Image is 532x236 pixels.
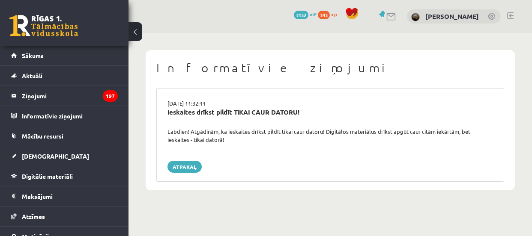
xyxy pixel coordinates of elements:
a: Maksājumi [11,186,118,206]
a: [PERSON_NAME] [425,12,479,21]
a: Informatīvie ziņojumi [11,106,118,126]
span: Mācību resursi [22,132,63,140]
span: 343 [318,11,330,19]
a: Rīgas 1. Tālmācības vidusskola [9,15,78,36]
a: Mācību resursi [11,126,118,146]
a: Digitālie materiāli [11,166,118,186]
span: mP [310,11,317,18]
div: [DATE] 11:32:11 [161,99,499,108]
legend: Ziņojumi [22,86,118,106]
span: Aktuāli [22,72,42,80]
img: Diāna Janeta Snahovska [411,13,420,21]
legend: Maksājumi [22,186,118,206]
i: 197 [103,90,118,102]
span: Atzīmes [22,212,45,220]
div: Labdien! Atgādinām, ka ieskaites drīkst pildīt tikai caur datoru! Digitālos materiālus drīkst apg... [161,127,499,144]
h1: Informatīvie ziņojumi [156,61,504,75]
span: Sākums [22,52,44,59]
div: Ieskaites drīkst pildīt TIKAI CAUR DATORU! [167,107,493,117]
a: Aktuāli [11,66,118,86]
a: [DEMOGRAPHIC_DATA] [11,146,118,166]
span: 3132 [294,11,308,19]
span: [DEMOGRAPHIC_DATA] [22,152,89,160]
legend: Informatīvie ziņojumi [22,106,118,126]
a: Atzīmes [11,206,118,226]
span: xp [331,11,337,18]
span: Digitālie materiāli [22,172,73,180]
a: 343 xp [318,11,341,18]
a: Sākums [11,46,118,65]
a: 3132 mP [294,11,317,18]
a: Atpakaļ [167,161,202,173]
a: Ziņojumi197 [11,86,118,106]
